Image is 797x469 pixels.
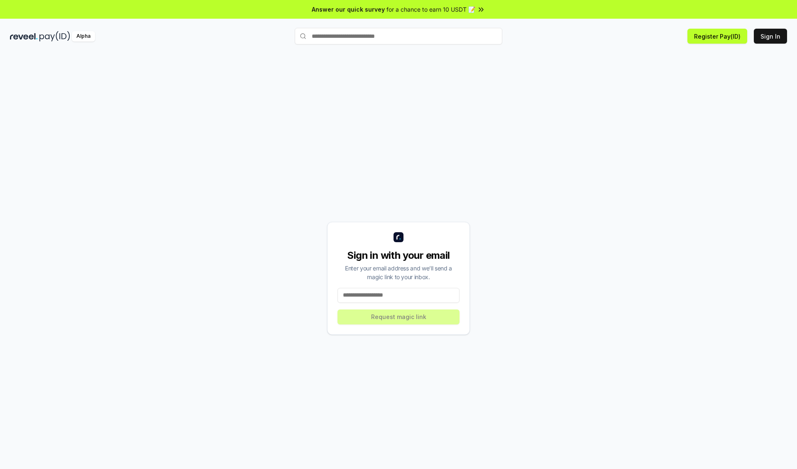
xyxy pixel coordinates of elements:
span: for a chance to earn 10 USDT 📝 [386,5,475,14]
button: Register Pay(ID) [687,29,747,44]
img: reveel_dark [10,31,38,42]
button: Sign In [754,29,787,44]
div: Alpha [72,31,95,42]
img: logo_small [394,232,403,242]
div: Sign in with your email [337,249,460,262]
img: pay_id [39,31,70,42]
div: Enter your email address and we’ll send a magic link to your inbox. [337,264,460,281]
span: Answer our quick survey [312,5,385,14]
